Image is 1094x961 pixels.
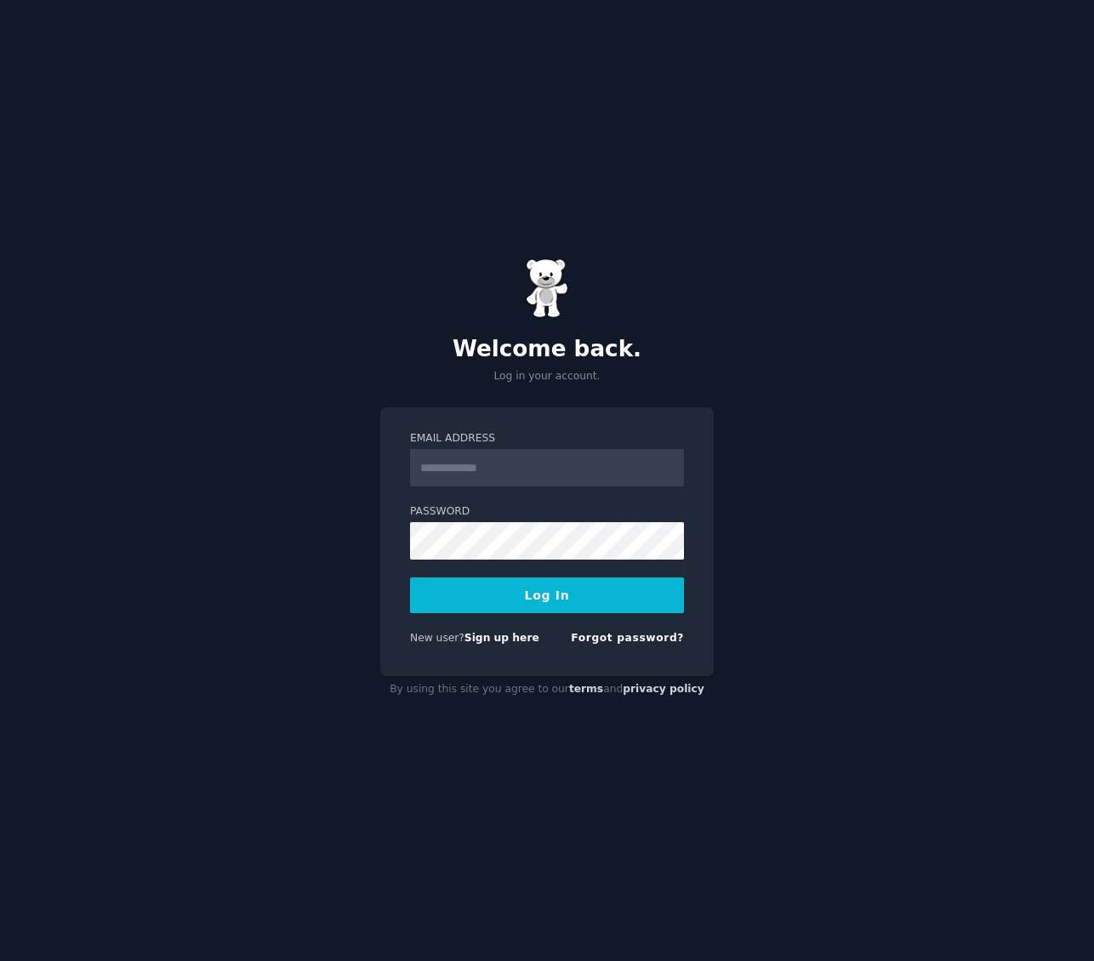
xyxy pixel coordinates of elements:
[571,632,684,644] a: Forgot password?
[410,577,684,613] button: Log In
[623,683,704,695] a: privacy policy
[410,504,684,520] label: Password
[380,369,714,384] p: Log in your account.
[464,632,539,644] a: Sign up here
[380,336,714,363] h2: Welcome back.
[410,632,464,644] span: New user?
[569,683,603,695] a: terms
[380,676,714,703] div: By using this site you agree to our and
[410,431,684,446] label: Email Address
[526,259,568,318] img: Gummy Bear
